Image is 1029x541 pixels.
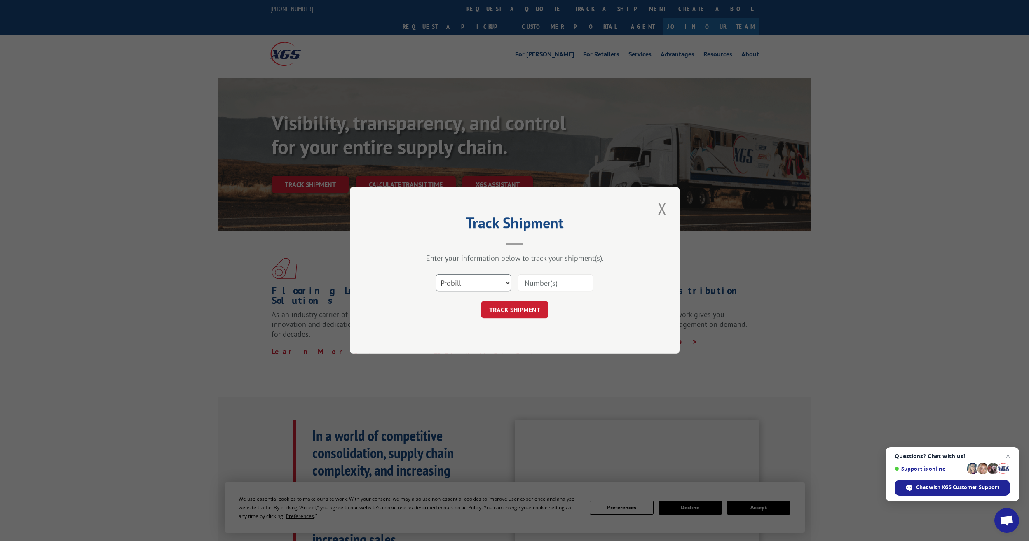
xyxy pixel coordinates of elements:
input: Number(s) [518,275,593,292]
button: Close modal [655,197,669,220]
div: Enter your information below to track your shipment(s). [391,254,638,263]
button: TRACK SHIPMENT [481,301,548,319]
span: Chat with XGS Customer Support [916,484,999,491]
span: Questions? Chat with us! [895,453,1010,459]
a: Open chat [994,508,1019,533]
h2: Track Shipment [391,217,638,233]
span: Chat with XGS Customer Support [895,480,1010,496]
span: Support is online [895,466,964,472]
